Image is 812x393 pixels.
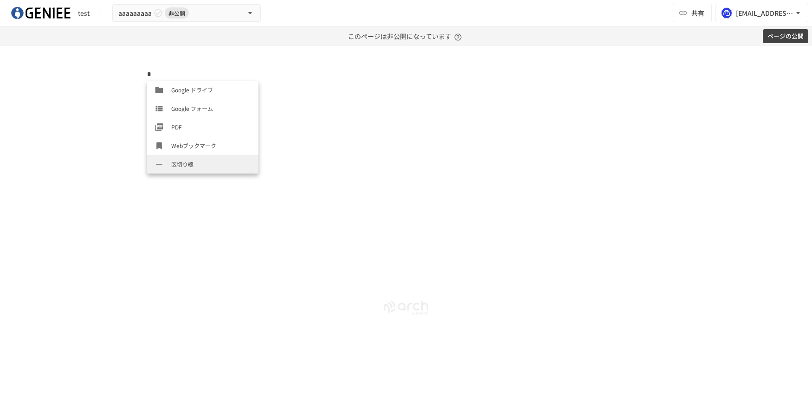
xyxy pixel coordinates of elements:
[171,160,251,168] span: 区切り線
[171,122,251,131] span: PDF
[171,104,251,113] span: Google フォーム
[112,4,261,22] button: aaaaaaaaa非公開
[78,8,90,18] div: test
[165,8,189,18] span: 非公開
[673,4,712,22] button: 共有
[147,69,150,79] div: Typeahead menu
[348,26,464,46] p: このページは非公開になっています
[171,141,251,150] span: Webブックマーク
[715,4,808,22] button: [EMAIL_ADDRESS][DOMAIN_NAME]
[118,7,152,19] span: aaaaaaaaa
[11,6,71,20] img: mDIuM0aA4TOBKl0oB3pspz7XUBGXdoniCzRRINgIxkl
[171,85,251,94] span: Google ドライブ
[736,7,793,19] div: [EMAIL_ADDRESS][DOMAIN_NAME]
[691,8,704,18] span: 共有
[763,29,808,44] button: ページの公開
